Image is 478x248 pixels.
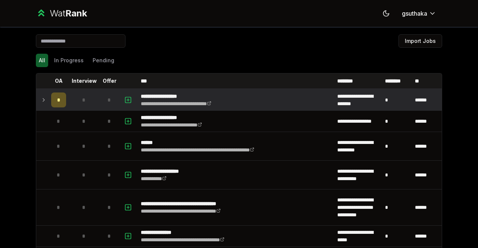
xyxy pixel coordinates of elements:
[90,54,117,67] button: Pending
[65,8,87,19] span: Rank
[402,9,427,18] span: gsuthaka
[36,54,48,67] button: All
[55,77,63,85] p: OA
[398,34,442,48] button: Import Jobs
[50,7,87,19] div: Wat
[36,7,87,19] a: WatRank
[72,77,97,85] p: Interview
[396,7,442,20] button: gsuthaka
[103,77,117,85] p: Offer
[51,54,87,67] button: In Progress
